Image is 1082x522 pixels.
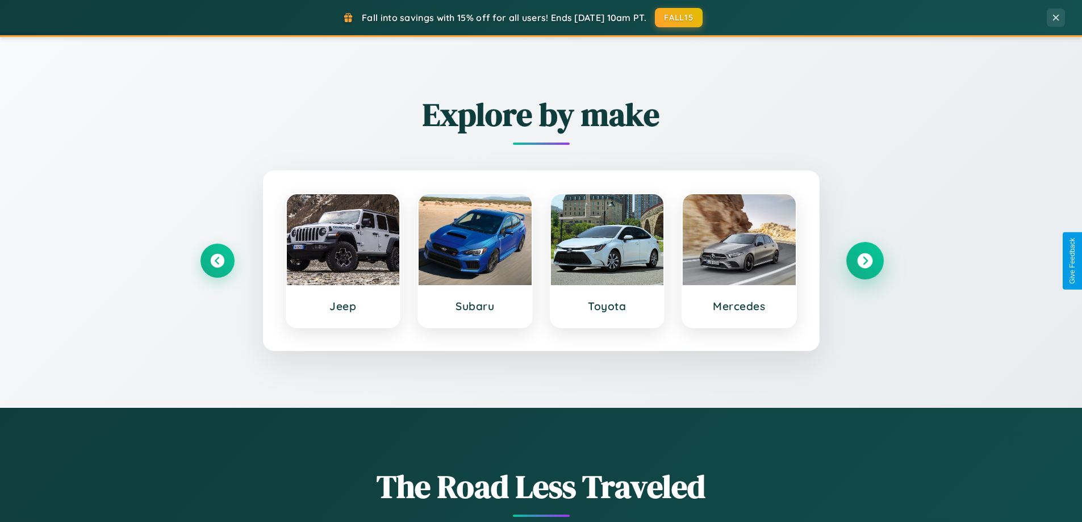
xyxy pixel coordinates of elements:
[200,465,882,508] h1: The Road Less Traveled
[1068,238,1076,284] div: Give Feedback
[200,93,882,136] h2: Explore by make
[694,299,784,313] h3: Mercedes
[562,299,653,313] h3: Toyota
[430,299,520,313] h3: Subaru
[362,12,646,23] span: Fall into savings with 15% off for all users! Ends [DATE] 10am PT.
[298,299,388,313] h3: Jeep
[655,8,703,27] button: FALL15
